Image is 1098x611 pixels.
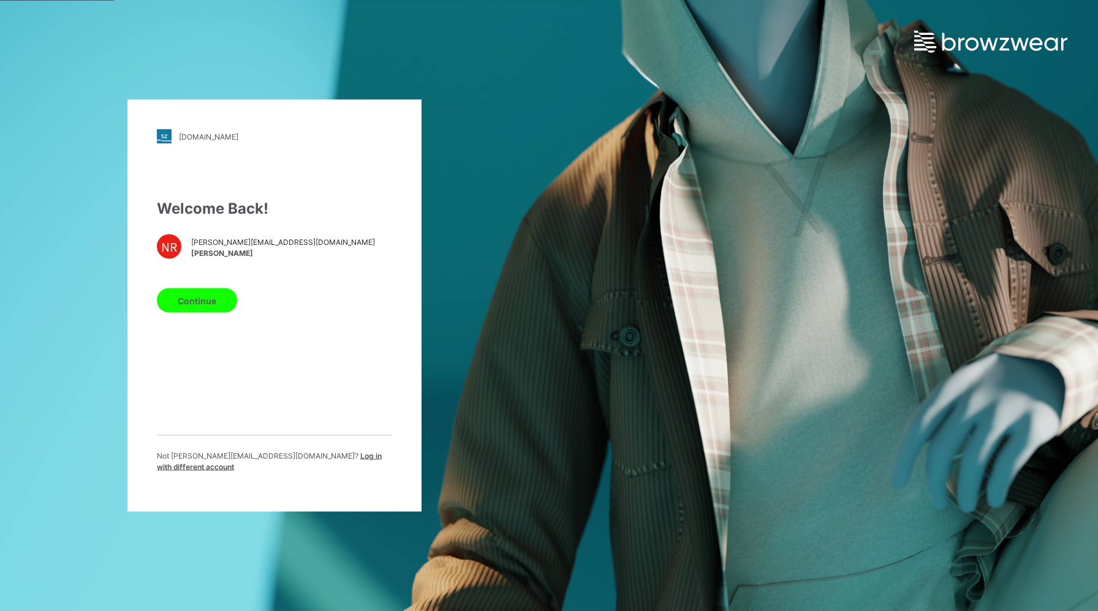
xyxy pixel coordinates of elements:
[157,234,181,259] div: NR
[157,288,237,313] button: Continue
[191,247,375,258] span: [PERSON_NAME]
[914,31,1067,53] img: browzwear-logo.e42bd6dac1945053ebaf764b6aa21510.svg
[179,132,238,141] div: [DOMAIN_NAME]
[157,451,392,473] p: Not [PERSON_NAME][EMAIL_ADDRESS][DOMAIN_NAME] ?
[191,236,375,247] span: [PERSON_NAME][EMAIL_ADDRESS][DOMAIN_NAME]
[157,198,392,220] div: Welcome Back!
[157,129,392,144] a: [DOMAIN_NAME]
[157,129,172,144] img: stylezone-logo.562084cfcfab977791bfbf7441f1a819.svg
